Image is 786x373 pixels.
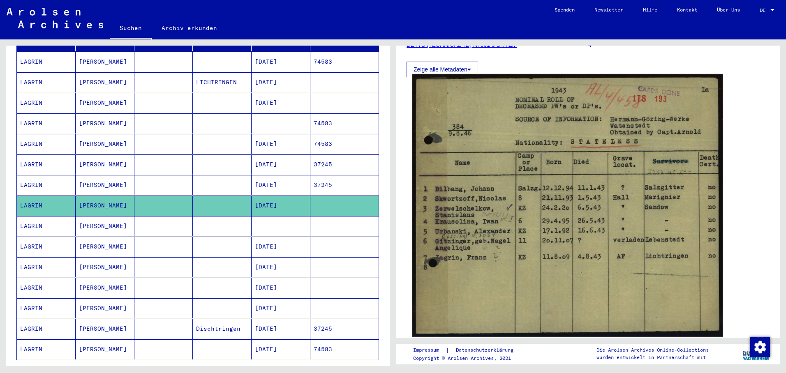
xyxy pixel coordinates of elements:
mat-cell: [DATE] [252,154,310,175]
mat-cell: [DATE] [252,298,310,318]
mat-cell: LAGRIN [17,154,76,175]
mat-cell: LAGRIN [17,237,76,257]
mat-cell: LAGRIN [17,339,76,359]
span: DE [760,7,769,13]
img: Arolsen_neg.svg [7,8,103,28]
mat-cell: [PERSON_NAME] [76,339,134,359]
mat-cell: LICHTRINGEN [193,72,252,92]
mat-cell: [PERSON_NAME] [76,52,134,72]
mat-cell: LAGRIN [17,93,76,113]
mat-cell: [DATE] [252,175,310,195]
mat-cell: [DATE] [252,257,310,277]
mat-cell: 74583 [310,134,379,154]
mat-cell: LAGRIN [17,196,76,216]
mat-cell: [PERSON_NAME] [76,216,134,236]
mat-cell: 37245 [310,319,379,339]
img: yv_logo.png [741,343,772,364]
mat-cell: 74583 [310,113,379,134]
mat-cell: [PERSON_NAME] [76,93,134,113]
mat-cell: [PERSON_NAME] [76,72,134,92]
mat-cell: LAGRIN [17,175,76,195]
p: wurden entwickelt in Partnerschaft mit [596,354,709,361]
mat-cell: [PERSON_NAME] [76,257,134,277]
mat-cell: [PERSON_NAME] [76,298,134,318]
mat-cell: [PERSON_NAME] [76,196,134,216]
mat-cell: LAGRIN [17,319,76,339]
mat-cell: 37245 [310,175,379,195]
mat-cell: [DATE] [252,93,310,113]
mat-cell: [PERSON_NAME] [76,237,134,257]
div: | [413,346,523,355]
mat-cell: [DATE] [252,237,310,257]
mat-cell: LAGRIN [17,216,76,236]
a: Archiv erkunden [152,18,227,38]
div: Zustimmung ändern [750,337,770,357]
mat-cell: 74583 [310,339,379,359]
button: Zeige alle Metadaten [407,62,478,77]
img: 001.jpg [412,74,723,337]
mat-cell: [DATE] [252,278,310,298]
mat-cell: [DATE] [252,319,310,339]
mat-cell: LAGRIN [17,52,76,72]
mat-cell: [PERSON_NAME] [76,175,134,195]
mat-cell: [PERSON_NAME] [76,134,134,154]
a: Datenschutzerklärung [449,346,523,355]
mat-cell: [DATE] [252,134,310,154]
mat-cell: [PERSON_NAME] [76,319,134,339]
mat-cell: [PERSON_NAME] [76,113,134,134]
mat-cell: 74583 [310,52,379,72]
mat-cell: 37245 [310,154,379,175]
mat-cell: [PERSON_NAME] [76,278,134,298]
mat-cell: LAGRIN [17,134,76,154]
mat-cell: LAGRIN [17,257,76,277]
mat-cell: Dischtringen [193,319,252,339]
mat-cell: LAGRIN [17,113,76,134]
p: Copyright © Arolsen Archives, 2021 [413,355,523,362]
p: Die Arolsen Archives Online-Collections [596,346,709,354]
mat-cell: [DATE] [252,52,310,72]
mat-cell: LAGRIN [17,298,76,318]
mat-cell: [PERSON_NAME] [76,154,134,175]
mat-cell: LAGRIN [17,72,76,92]
mat-cell: [DATE] [252,196,310,216]
mat-cell: [DATE] [252,339,310,359]
img: Zustimmung ändern [750,337,770,357]
a: Suchen [110,18,152,39]
mat-cell: [DATE] [252,72,310,92]
a: Impressum [413,346,446,355]
mat-cell: LAGRIN [17,278,76,298]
